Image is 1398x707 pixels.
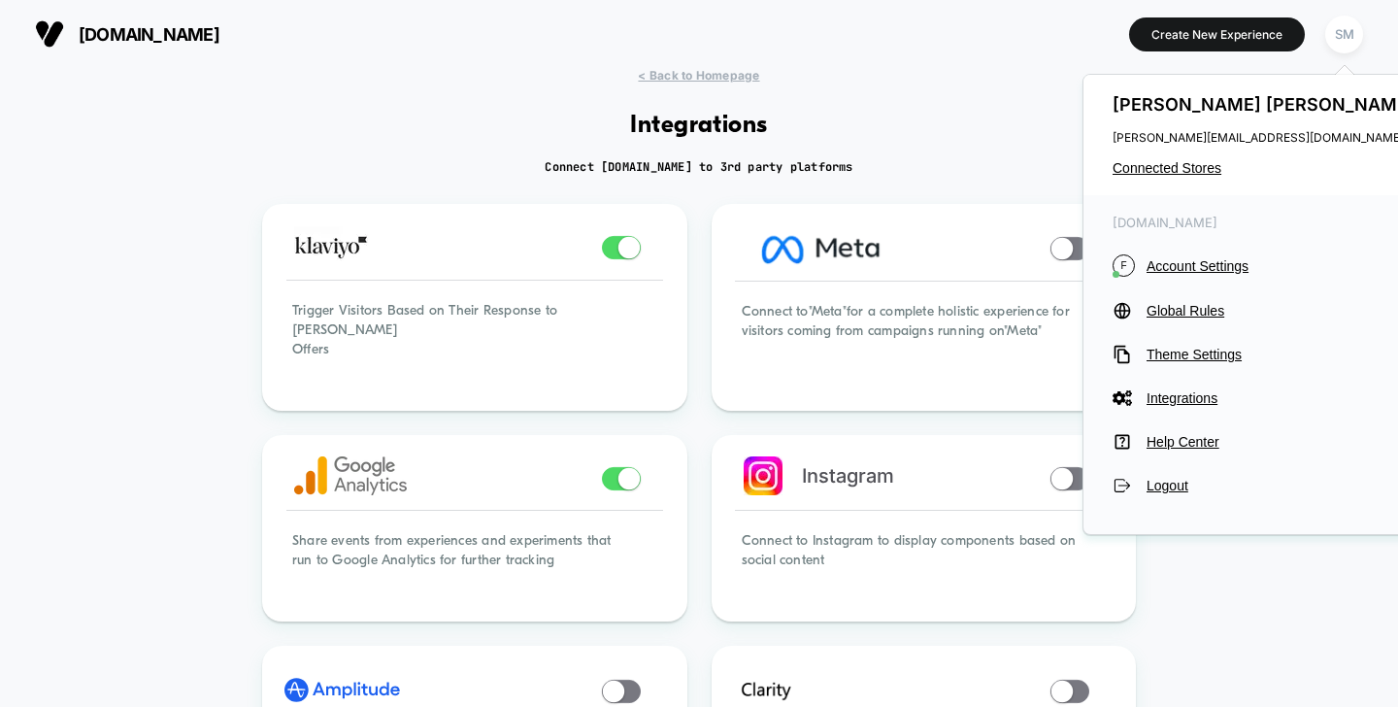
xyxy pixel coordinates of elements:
[744,456,782,495] img: instagram
[545,159,852,175] h2: Connect [DOMAIN_NAME] to 3rd party platforms
[734,673,800,707] img: clarity
[294,456,407,495] img: google analytics
[29,18,225,50] button: [DOMAIN_NAME]
[630,112,768,140] h1: Integrations
[265,505,684,619] div: Share events from experiences and experiments that run to Google Analytics for further tracking
[1113,254,1135,277] i: F
[715,505,1134,619] div: Connect to Instagram to display components based on social content
[638,68,759,83] span: < Back to Homepage
[265,275,684,407] div: Trigger Visitors Based on Their Response to [PERSON_NAME] Offers
[294,226,369,265] img: Klaviyo
[79,24,219,45] span: [DOMAIN_NAME]
[724,212,918,286] img: Facebook
[1325,16,1363,53] div: SM
[1319,15,1369,54] button: SM
[35,19,64,49] img: Visually logo
[1129,17,1305,51] button: Create New Experience
[802,464,894,488] span: Instagram
[715,276,1134,407] div: Connect to "Meta" for a complete holistic experience for visitors coming from campaigns running o...
[284,673,400,707] img: amplitude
